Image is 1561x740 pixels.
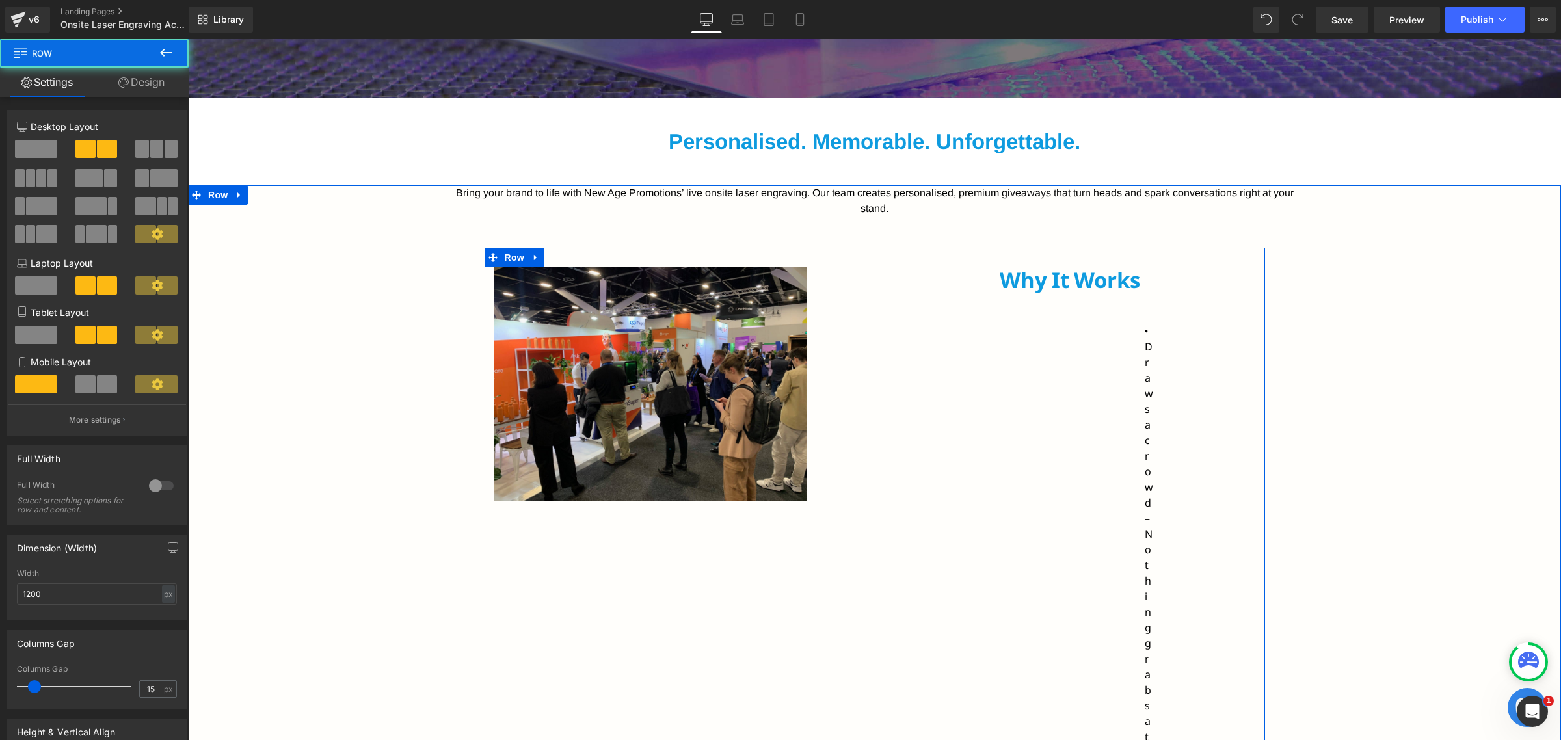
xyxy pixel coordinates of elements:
div: Height & Vertical Align [17,719,115,737]
button: Undo [1253,7,1279,33]
span: Library [213,14,244,25]
span: Onsite Laser Engraving Activation [60,20,185,30]
p: More settings [69,414,121,426]
a: v6 [5,7,50,33]
a: Expand / Collapse [340,209,356,228]
p: Mobile Layout [17,355,177,369]
a: Tablet [753,7,784,33]
span: 1 [1543,696,1554,706]
div: Full Width [17,480,136,494]
div: Dimension (Width) [17,535,97,553]
button: More settings [8,404,186,435]
iframe: Intercom live chat [1517,696,1548,727]
span: Publish [1461,14,1493,25]
a: Expand / Collapse [43,146,60,166]
div: Select stretching options for row and content. [17,496,134,514]
button: Redo [1285,7,1311,33]
span: Preview [1389,13,1424,27]
div: Columns Gap [17,631,75,649]
a: Mobile [784,7,816,33]
span: px [164,685,175,693]
div: Columns Gap [17,665,177,674]
a: Desktop [691,7,722,33]
a: Laptop [722,7,753,33]
p: Tablet Layout [17,306,177,319]
div: Width [17,569,177,578]
a: Landing Pages [60,7,210,17]
a: Design [94,68,189,97]
a: New Library [189,7,253,33]
inbox-online-store-chat: Shopify online store chat [1316,649,1363,691]
p: Desktop Layout [17,120,177,133]
span: Row [17,146,43,166]
div: px [162,585,175,603]
div: v6 [26,11,42,28]
span: Row [13,39,143,68]
span: Row [314,209,340,228]
button: More [1530,7,1556,33]
p: Laptop Layout [17,256,177,270]
input: auto [17,583,177,605]
button: Publish [1445,7,1525,33]
span: Save [1331,13,1353,27]
h2: Why It Works [697,228,1067,254]
font: Bring your brand to life with New Age Promotions’ live onsite laser engraving. Our team creates p... [268,148,1106,175]
a: Preview [1374,7,1440,33]
div: Full Width [17,446,60,464]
